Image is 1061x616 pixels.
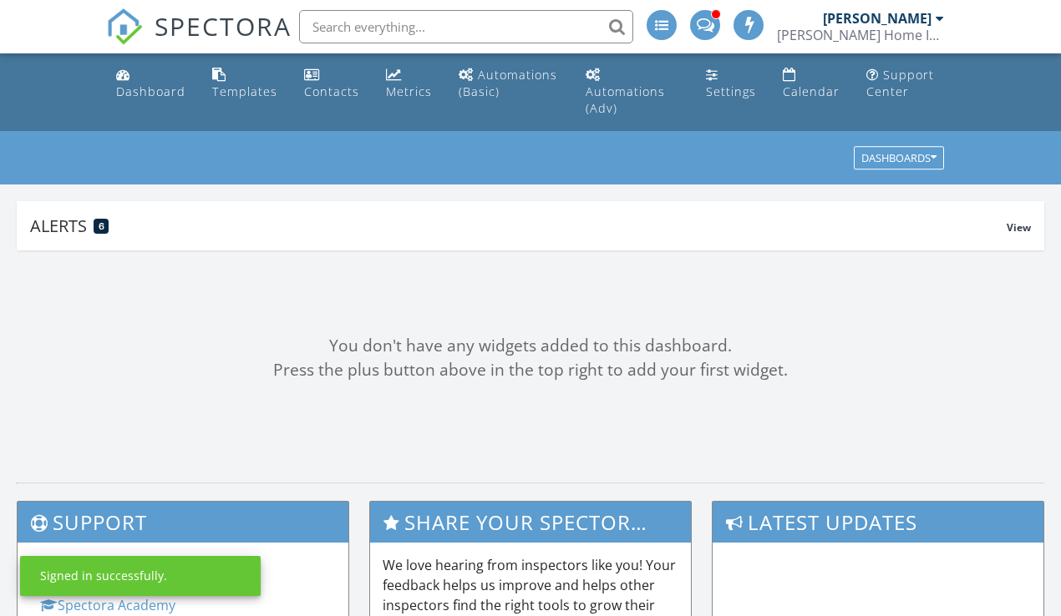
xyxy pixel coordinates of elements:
[586,83,665,116] div: Automations (Adv)
[106,8,143,45] img: The Best Home Inspection Software - Spectora
[823,10,932,27] div: [PERSON_NAME]
[1007,220,1031,235] span: View
[713,502,1043,543] h3: Latest Updates
[783,83,840,99] div: Calendar
[459,67,557,99] div: Automations (Basic)
[30,215,1007,237] div: Alerts
[206,60,284,108] a: Templates
[854,147,944,170] button: Dashboards
[452,60,566,108] a: Automations (Basic)
[297,60,366,108] a: Contacts
[18,502,348,543] h3: Support
[579,60,686,124] a: Automations (Advanced)
[860,60,952,108] a: Support Center
[379,60,439,108] a: Metrics
[777,27,944,43] div: Fowler Home Inspections LLC
[386,83,432,99] div: Metrics
[699,60,763,108] a: Settings
[706,83,756,99] div: Settings
[99,220,104,232] span: 6
[861,153,937,164] div: Dashboards
[109,60,192,108] a: Dashboard
[370,502,691,543] h3: Share Your Spectora Experience
[866,67,934,99] div: Support Center
[17,334,1044,358] div: You don't have any widgets added to this dashboard.
[304,83,359,99] div: Contacts
[212,83,277,99] div: Templates
[155,8,292,43] span: SPECTORA
[299,10,633,43] input: Search everything...
[40,596,175,614] a: Spectora Academy
[17,358,1044,382] div: Press the plus button above in the top right to add your first widget.
[116,83,185,99] div: Dashboard
[776,60,846,108] a: Calendar
[40,568,167,584] div: Signed in successfully.
[106,23,292,58] a: SPECTORA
